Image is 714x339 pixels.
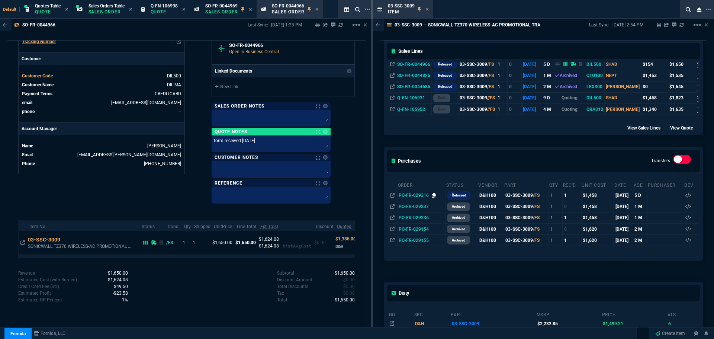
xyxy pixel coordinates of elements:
[399,237,444,244] nx-fornida-value: PO-FR-029155
[478,179,504,190] th: Vendor
[673,155,691,167] div: Transfers
[165,220,181,231] th: Cond
[651,158,670,163] label: Transfers
[19,122,184,135] p: Account Manager
[106,290,128,297] p: spec.value
[392,290,409,297] h5: Disty
[504,201,549,212] td: 03-SSC-3009
[277,270,294,276] p: undefined
[271,22,302,28] p: [DATE] 1:33 PM
[602,309,667,319] th: price
[22,109,35,114] span: phone
[697,94,706,102] span: 20%
[522,59,542,70] td: [DATE]
[22,38,181,45] tr: undefined
[478,190,504,201] td: D&H100
[668,70,696,81] td: $1,535
[549,179,563,190] th: Qty
[390,215,395,220] nx-icon: Open In Opposite Panel
[22,99,181,106] tr: dlay@dilima.com
[508,59,522,70] td: 0
[555,106,584,113] p: Quoting
[605,103,641,115] td: [PERSON_NAME]
[605,92,641,103] td: SHAD
[643,83,667,90] div: $0
[504,179,549,190] th: Part
[315,7,319,13] nx-icon: Close Tab
[390,238,395,243] nx-icon: Open In Opposite Panel
[697,61,706,68] span: 91%
[633,201,647,212] td: 1 M
[166,239,180,246] div: /FS
[605,59,641,70] td: SHAD
[542,70,554,81] td: 1 M
[260,224,278,229] abbr: Estimated Cost with Burden
[205,9,238,15] p: Sales Order
[684,179,698,190] th: Dev
[549,212,563,223] td: 1
[181,231,191,255] td: 1
[121,297,128,303] span: -0.014290909090909047
[549,190,563,201] td: 1
[458,81,496,92] td: 03-SSC-3009
[107,283,128,290] p: spec.value
[563,212,582,223] td: 1
[585,70,604,81] td: CTO100
[277,276,312,283] p: undefined
[313,220,334,231] th: Discount
[414,319,451,328] td: D&H
[390,193,395,198] nx-icon: Open In Opposite Panel
[627,124,667,131] div: View Sales Lines
[487,107,495,112] span: //FS
[335,243,343,249] span: D&H
[399,226,444,233] nx-fornida-value: PO-FR-029154
[19,52,184,65] p: Customer
[272,3,304,9] span: SO-FR-0044966
[22,100,32,105] span: email
[113,291,128,296] span: -23.579999999999927
[425,7,429,13] nx-icon: Close Tab
[452,237,465,243] p: archived
[388,3,415,9] span: 03-SSC-3009
[182,7,186,13] nx-icon: Close Tab
[450,319,536,328] td: 03-SSC-3009
[446,179,478,190] th: Status
[563,235,582,246] td: 1
[191,220,211,231] th: Shipped
[458,70,496,81] td: 03-SSC-3009
[77,152,181,157] a: [EMAIL_ADDRESS][PERSON_NAME][DOMAIN_NAME]
[504,212,549,223] td: 03-SSC-3009
[314,239,332,246] p: $0.00
[496,59,508,70] td: 1
[167,73,181,79] span: DIL500
[614,179,633,190] th: Date
[22,22,55,28] p: SO-FR-0044966
[581,224,614,235] td: $1,620
[581,201,614,212] td: $1,458
[215,83,351,90] a: New Link
[3,7,20,12] span: Default
[3,22,7,28] nx-icon: Back to Table
[259,243,283,249] p: $1,624.08
[652,328,688,339] a: Create Item
[536,319,602,328] td: $2,232.85
[667,319,698,328] td: 6
[450,309,536,319] th: part
[438,84,452,90] p: Released
[343,277,355,282] span: 0
[343,284,355,289] span: 0
[399,192,444,199] nx-fornida-value: PO-FR-029316
[668,59,696,70] td: $1,650
[19,231,508,255] tr: SONICWALL TZ370 WIRELESS-AC PROMOTIONAL TRADEUP WITH 3 YR APSS AND CSE FOR 1 YR SIA -
[171,39,174,44] a: --
[605,81,641,92] td: [PERSON_NAME]
[683,5,694,14] nx-icon: Search
[234,220,257,231] th: Line Total
[167,82,181,87] a: DILIMA
[389,319,698,328] tr: TZ370W PROMO 3 YR APSS CSE
[508,70,522,81] td: 0
[328,297,355,303] p: spec.value
[478,212,504,223] td: D&H100
[212,239,232,246] p: $1,650.00
[352,5,363,14] nx-icon: Search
